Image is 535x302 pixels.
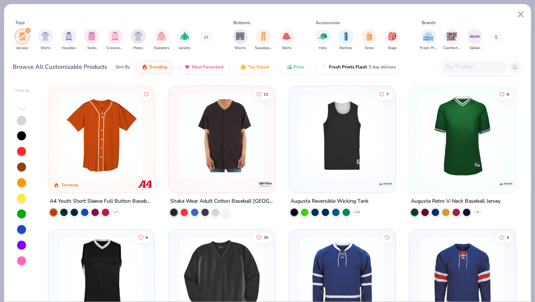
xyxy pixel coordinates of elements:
[375,89,392,99] button: Like
[315,29,330,51] button: filter button
[321,64,327,70] img: flash.gif
[142,89,152,99] button: Like
[498,177,513,192] img: Augusta logo
[177,29,192,51] button: filter button
[364,45,374,51] span: Totes
[62,45,76,51] span: Hoodies
[385,29,400,51] div: filter for Bags
[146,235,148,239] span: 6
[38,29,53,51] button: filter button
[365,32,373,41] img: Totes Image
[386,92,389,96] span: 7
[253,89,272,99] button: Like
[420,45,437,51] span: Fresh Prints
[446,31,457,42] img: Comfort Colors Image
[131,29,146,51] div: filter for Polos
[84,29,99,51] button: filter button
[38,29,53,51] div: filter for Shirts
[15,29,30,51] div: filter for Jerseys
[233,29,248,51] button: filter button
[114,210,118,215] span: + 7
[240,64,246,70] img: TopRated.gif
[236,32,244,41] img: Shorts Image
[264,92,268,96] span: 11
[13,62,107,71] div: Browse All Customizable Products
[65,32,73,41] img: Hoodies Image
[507,235,509,239] span: 5
[107,45,124,51] span: Crewnecks
[179,45,191,51] span: Jackets
[154,45,169,51] span: Sweaters
[470,45,480,51] span: Gildan
[264,235,268,239] span: 10
[137,177,152,192] img: A4 logo
[318,32,327,41] img: Hats Image
[61,29,76,51] button: filter button
[192,64,223,70] span: Most Favorited
[316,19,340,26] div: Accessories
[378,177,393,192] img: Augusta logo
[417,94,508,178] img: bd841bdf-fb10-4456-86b0-19c9ad855866
[319,45,327,51] span: Hats
[467,29,482,51] button: filter button
[315,29,330,51] div: filter for Hats
[496,232,513,242] button: Like
[507,92,509,96] span: 6
[15,88,30,94] div: Filter By
[41,32,50,41] img: Shirts Image
[316,61,402,73] button: Fresh Prints Flash5 day delivery
[340,45,352,51] span: Bottles
[443,29,460,51] div: filter for Comfort Colors
[107,29,124,51] button: filter button
[234,45,246,51] span: Shorts
[84,29,99,51] div: filter for Tanks
[255,45,272,51] span: Sweatpants
[88,32,96,41] img: Tanks Image
[259,32,267,41] img: Sweatpants Image
[107,29,124,51] div: filter for Crewnecks
[40,45,51,51] span: Shirts
[133,45,143,51] span: Polos
[420,29,437,51] div: filter for Fresh Prints
[184,64,190,70] img: most_fav.gif
[388,32,396,41] img: Bags Image
[255,29,272,51] div: filter for Sweatpants
[279,29,294,51] button: filter button
[338,29,353,51] div: filter for Bottles
[514,7,528,22] button: Close
[15,19,25,26] div: Tops
[131,29,146,51] button: filter button
[342,32,350,41] img: Bottles Image
[281,61,310,73] button: Price
[329,64,367,70] span: Fresh Prints Flash
[157,32,166,41] img: Sweaters Image
[61,29,76,51] div: filter for Hoodies
[279,29,294,51] div: filter for Skirts
[255,29,272,51] button: filter button
[170,197,273,206] div: Shaka Wear Adult Cotton Baseball [GEOGRAPHIC_DATA]
[362,29,377,51] button: filter button
[362,29,377,51] div: filter for Totes
[142,64,147,70] img: trending.gif
[338,29,353,51] button: filter button
[233,19,250,26] div: Bottoms
[135,232,152,242] button: Like
[469,31,480,42] img: Gildan Image
[423,31,434,42] img: Fresh Prints Image
[443,29,460,51] button: filter button
[496,89,513,99] button: Like
[18,32,26,41] img: Jerseys Image
[258,177,273,192] img: Shaka Wear logo
[382,232,392,242] button: Like
[154,29,169,51] div: filter for Sweaters
[420,29,437,51] button: filter button
[411,197,500,206] div: Augusta Retro V-Neck Baseball Jersey
[87,45,97,51] span: Tanks
[136,61,173,73] button: Trending
[445,62,502,71] input: Try "T-Shirt"
[296,94,388,178] img: dd90c756-26cb-4256-896f-d54b5f1d189f
[443,45,460,51] span: Comfort Colors
[116,64,130,70] div: Sort By
[50,197,153,206] div: A4 Youth Short Sleeve Full Button Baseball Jersey
[248,64,269,70] span: Top Rated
